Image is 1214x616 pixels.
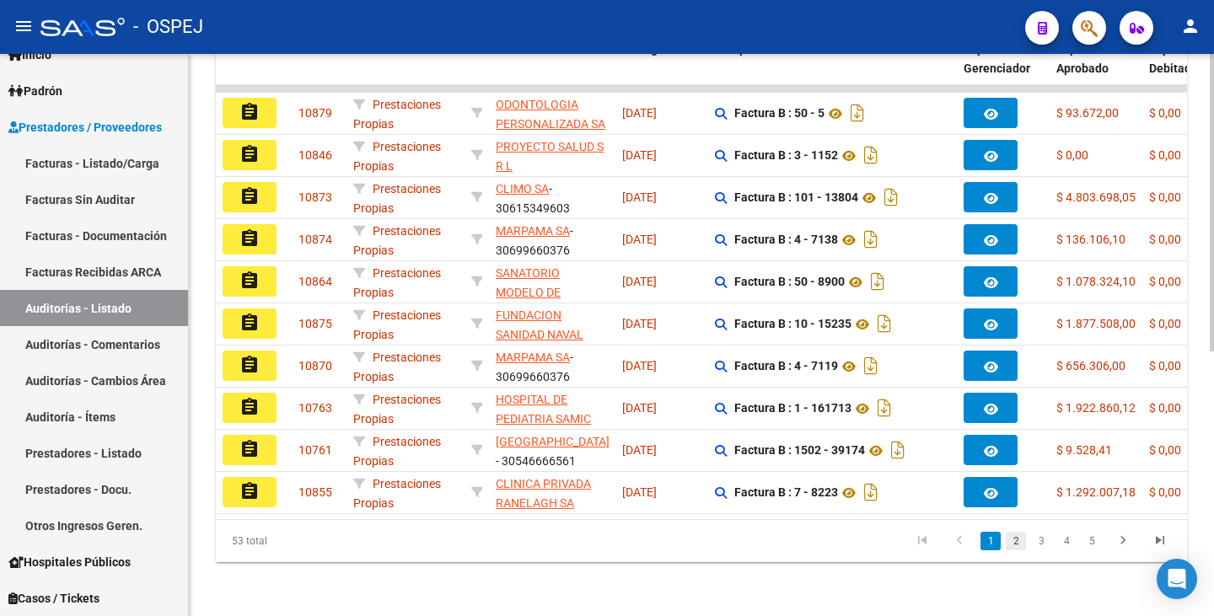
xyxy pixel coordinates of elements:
datatable-header-cell: Comprobantes asociados [708,31,957,105]
span: MARPAMA SA [496,351,570,364]
div: - 30519389297 [496,264,609,299]
div: Open Intercom Messenger [1157,559,1197,599]
li: page 1 [978,527,1003,555]
span: $ 0,00 [1149,485,1181,499]
i: Descargar documento [860,479,882,506]
span: 10870 [298,359,332,372]
span: $ 1.877.508,00 [1056,317,1136,330]
mat-icon: assignment [239,355,260,375]
span: [DATE] [622,106,657,120]
div: - 30615915544 [496,390,609,426]
span: [DATE] [622,443,657,457]
span: CLINICA PRIVADA RANELAGH SA [496,477,591,510]
span: $ 0,00 [1149,359,1181,372]
span: $ 1.292.007,18 [1056,485,1136,499]
mat-icon: assignment [239,439,260,459]
span: Prestaciones Propias [353,182,441,215]
span: - OSPEJ [133,8,203,46]
span: $ 0,00 [1149,148,1181,162]
span: [DATE] [622,359,657,372]
div: 53 total [216,520,407,562]
strong: Factura B : 4 - 7119 [734,360,838,373]
span: [DATE] [622,148,657,162]
span: $ 0,00 [1149,275,1181,288]
span: $ 0,00 [1149,106,1181,120]
div: - 30646918622 [496,306,609,341]
span: 10874 [298,233,332,246]
datatable-header-cell: ID [292,31,346,105]
span: $ 4.803.698,05 [1056,190,1136,204]
span: Prestaciones Propias [353,98,441,131]
span: 10846 [298,148,332,162]
strong: Factura B : 101 - 13804 [734,191,858,205]
span: 10855 [298,485,332,499]
span: 10875 [298,317,332,330]
a: 2 [1006,532,1026,550]
span: $ 136.106,10 [1056,233,1125,246]
span: CLIMO SA [496,182,549,196]
strong: Factura B : 50 - 5 [734,107,825,121]
div: - 30699660376 [496,348,609,383]
mat-icon: assignment [239,228,260,249]
div: - 30707424180 [496,137,609,173]
i: Descargar documento [873,394,895,421]
strong: Factura B : 1 - 161713 [734,402,851,415]
span: Prestaciones Propias [353,351,441,383]
datatable-header-cell: Fc. Ingresada [615,31,708,105]
datatable-header-cell: Razon Social [489,31,615,105]
span: Prestadores / Proveedores [8,118,162,137]
li: page 4 [1054,527,1079,555]
span: Hospitales Públicos [8,553,131,571]
li: page 3 [1029,527,1054,555]
a: go to first page [906,532,938,550]
mat-icon: assignment [239,397,260,417]
span: [DATE] [622,190,657,204]
mat-icon: menu [13,16,34,36]
div: - 30699660376 [496,222,609,257]
a: 4 [1056,532,1077,550]
span: [DATE] [622,317,657,330]
a: 5 [1082,532,1102,550]
div: - 30615349603 [496,179,609,215]
mat-icon: assignment [239,481,260,501]
span: Prestaciones Propias [353,435,441,468]
span: $ 1.078.324,10 [1056,275,1136,288]
div: - 30642402486 [496,95,609,131]
span: [GEOGRAPHIC_DATA] [496,435,610,448]
span: Prestaciones Propias [353,477,441,510]
a: go to previous page [943,532,975,550]
a: go to next page [1107,532,1139,550]
span: Imputado Gerenciador [964,42,1030,75]
datatable-header-cell: Area [346,31,465,105]
span: PROYECTO SALUD S R L [496,140,604,173]
i: Descargar documento [846,99,868,126]
mat-icon: assignment [239,313,260,333]
span: ODONTOLOGIA PERSONALIZADA SA [496,98,605,131]
span: Prestaciones Propias [353,393,441,426]
strong: Factura B : 3 - 1152 [734,149,838,163]
a: 1 [980,532,1001,550]
i: Descargar documento [880,184,902,211]
span: $ 0,00 [1149,317,1181,330]
span: HOSPITAL DE PEDIATRIA SAMIC "PROFESOR [PERSON_NAME]" [496,393,591,463]
mat-icon: assignment [239,186,260,206]
i: Descargar documento [867,268,889,295]
datatable-header-cell: Importe Aprobado [1050,31,1142,105]
div: - 30546666561 [496,432,609,468]
span: Prestaciones Propias [353,140,441,173]
span: 10879 [298,106,332,120]
span: [DATE] [622,275,657,288]
span: $ 0,00 [1149,401,1181,415]
span: Prestaciones Propias [353,224,441,257]
span: SANATORIO MODELO DE CASEROS SA [496,266,564,319]
li: page 5 [1079,527,1104,555]
span: $ 0,00 [1056,148,1088,162]
i: Descargar documento [860,352,882,379]
span: Casos / Tickets [8,589,99,608]
i: Descargar documento [873,310,895,337]
span: [DATE] [622,401,657,415]
div: - 30679398993 [496,474,609,510]
span: $ 0,00 [1149,233,1181,246]
a: go to last page [1144,532,1176,550]
span: [DATE] [622,485,657,499]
